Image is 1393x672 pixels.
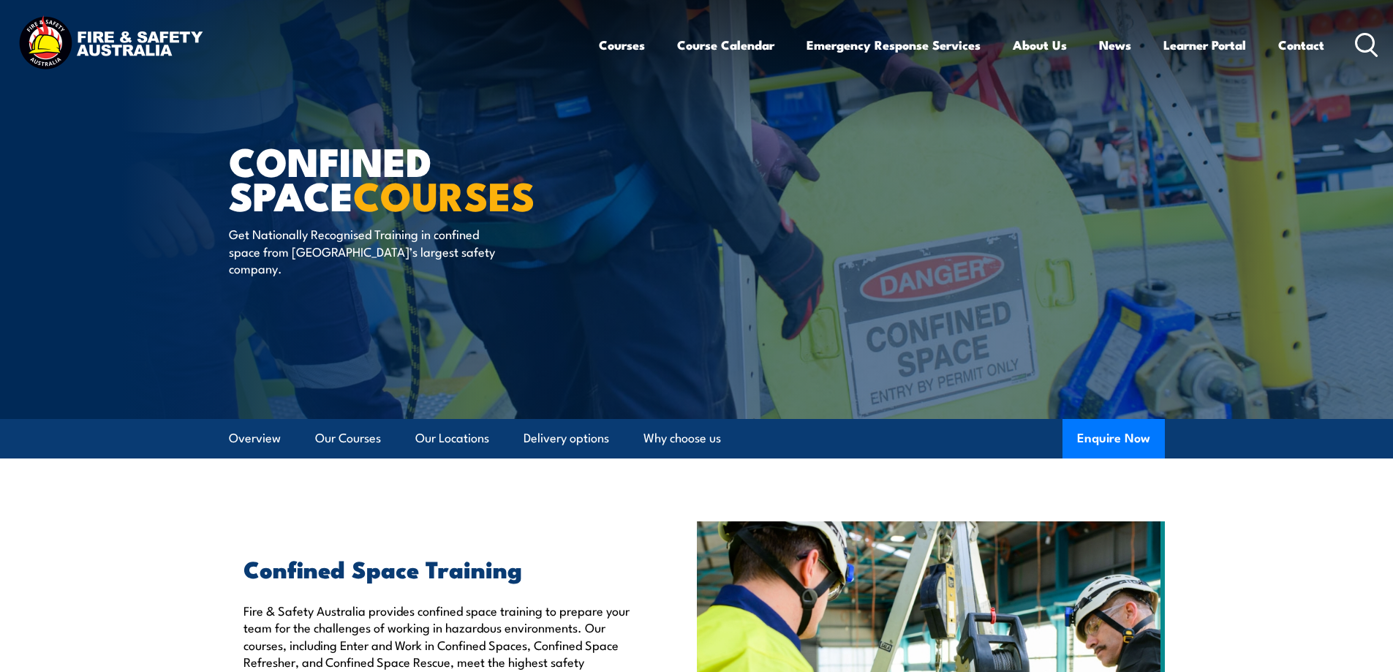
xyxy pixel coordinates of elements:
[229,419,281,458] a: Overview
[229,225,496,276] p: Get Nationally Recognised Training in confined space from [GEOGRAPHIC_DATA]’s largest safety comp...
[415,419,489,458] a: Our Locations
[599,26,645,64] a: Courses
[1163,26,1246,64] a: Learner Portal
[524,419,609,458] a: Delivery options
[807,26,981,64] a: Emergency Response Services
[677,26,774,64] a: Course Calendar
[229,143,590,211] h1: Confined Space
[1013,26,1067,64] a: About Us
[643,419,721,458] a: Why choose us
[1062,419,1165,458] button: Enquire Now
[244,558,630,578] h2: Confined Space Training
[1099,26,1131,64] a: News
[1278,26,1324,64] a: Contact
[353,164,535,224] strong: COURSES
[315,419,381,458] a: Our Courses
